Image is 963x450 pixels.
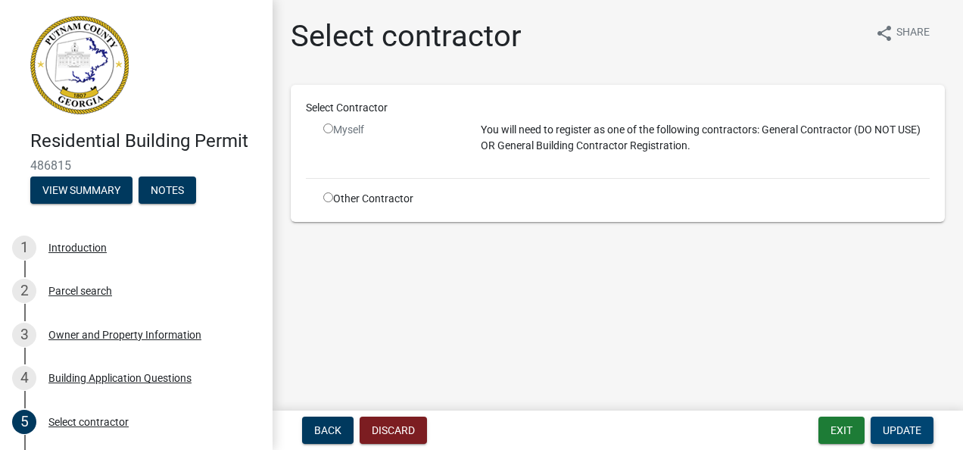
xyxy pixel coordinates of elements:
[12,366,36,390] div: 4
[139,185,196,197] wm-modal-confirm: Notes
[818,417,865,444] button: Exit
[30,185,132,197] wm-modal-confirm: Summary
[30,16,129,114] img: Putnam County, Georgia
[295,100,941,116] div: Select Contractor
[48,330,201,340] div: Owner and Property Information
[883,424,921,436] span: Update
[48,286,112,296] div: Parcel search
[12,236,36,260] div: 1
[312,191,469,207] div: Other Contractor
[48,373,192,383] div: Building Application Questions
[48,417,129,427] div: Select contractor
[30,158,242,173] span: 486815
[12,323,36,347] div: 3
[871,417,933,444] button: Update
[863,18,942,48] button: shareShare
[314,424,341,436] span: Back
[875,24,893,42] i: share
[139,177,196,204] button: Notes
[12,279,36,303] div: 2
[323,122,458,138] div: Myself
[360,417,427,444] button: Discard
[896,24,930,42] span: Share
[481,122,930,154] p: You will need to register as one of the following contractors: General Contractor (DO NOT USE) OR...
[291,18,522,55] h1: Select contractor
[48,242,107,253] div: Introduction
[30,177,132,204] button: View Summary
[12,410,36,434] div: 5
[30,130,260,152] h4: Residential Building Permit
[302,417,354,444] button: Back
